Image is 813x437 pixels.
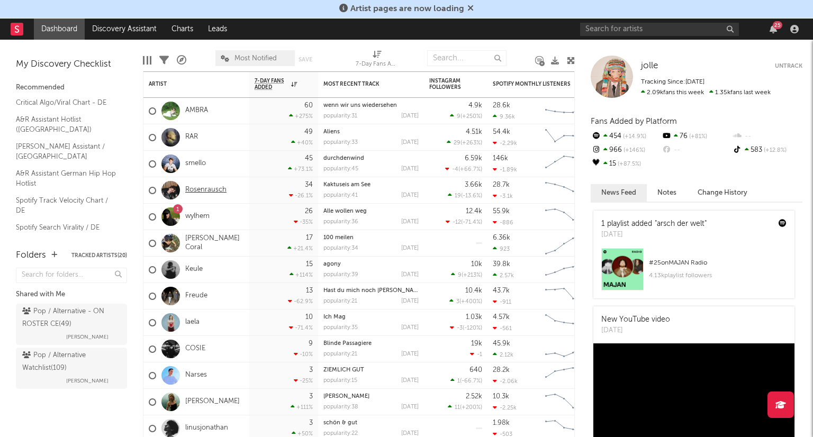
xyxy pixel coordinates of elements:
div: 15 [306,261,313,268]
span: +66.7 % [460,167,481,172]
div: 55.9k [493,208,510,215]
div: 13 [306,287,313,294]
button: Untrack [775,61,802,71]
svg: Chart title [540,204,588,230]
a: wylhem [185,212,210,221]
span: -120 % [464,325,481,331]
div: 39.8k [493,261,510,268]
div: -2.06k [493,378,518,385]
a: Alle wollen weg [323,208,367,214]
div: Blinde Passagiere [323,341,419,347]
div: 19k [471,340,482,347]
div: -886 [493,219,513,226]
span: 9 [458,272,462,278]
div: [DATE] [401,219,419,225]
div: Pop / Alternative - ON ROSTER CE ( 49 ) [22,305,118,331]
span: Artist pages are now loading [350,5,464,13]
span: -66.7 % [462,378,481,384]
svg: Chart title [540,283,588,309]
div: agony [323,261,419,267]
div: My Discovery Checklist [16,58,127,71]
a: Kaktuseis am See [323,182,371,188]
div: popularity: 41 [323,193,358,198]
span: Dismiss [467,5,474,13]
a: COSIE [185,344,205,353]
div: ( ) [449,298,482,305]
div: [DATE] [401,404,419,410]
div: Folders [16,249,46,262]
div: [DATE] [401,351,419,357]
div: 7-Day Fans Added (7-Day Fans Added) [356,58,398,71]
div: -2.25k [493,404,517,411]
div: 12.4k [466,208,482,215]
a: laela [185,318,200,327]
div: schön & gut [323,420,419,426]
div: 45.9k [493,340,510,347]
div: -- [661,143,731,157]
a: Blinde Passagiere [323,341,372,347]
a: Spotify Track Velocity Chart / DE [16,195,116,216]
div: 9 [309,340,313,347]
div: +21.4 % [287,245,313,252]
button: Tracked Artists(20) [71,253,127,258]
div: -71.4 % [289,324,313,331]
div: 1.03k [466,314,482,321]
span: +81 % [688,134,707,140]
div: [DATE] [401,166,419,172]
div: Pop / Alternative Watchlist ( 109 ) [22,349,118,375]
div: popularity: 36 [323,219,358,225]
span: -71.4 % [463,220,481,225]
a: wenn wir uns wiedersehen [323,103,397,108]
div: -35 % [294,218,313,225]
span: +87.5 % [616,161,641,167]
div: [DATE] [401,245,419,251]
span: Most Notified [234,55,277,62]
div: ( ) [450,377,482,384]
span: +250 % [462,114,481,120]
div: ZIEMLICH GUT [323,367,419,373]
a: "arsch der welt" [655,220,707,227]
button: Notes [647,184,687,202]
span: +213 % [463,272,481,278]
svg: Chart title [540,309,588,336]
div: durchdenwind [323,156,419,161]
button: Change History [687,184,758,202]
button: 25 [770,25,777,33]
div: 7-Day Fans Added (7-Day Fans Added) [356,45,398,76]
div: +275 % [289,113,313,120]
span: 29 [454,140,460,146]
div: Ich Mag [323,314,419,320]
div: 3 [309,367,313,374]
div: 10.3k [493,393,509,400]
div: popularity: 15 [323,378,357,384]
a: Pop / Alternative - ON ROSTER CE(49)[PERSON_NAME] [16,304,127,345]
div: [DATE] [401,298,419,304]
a: Aliens [323,129,340,135]
div: 10.4k [465,287,482,294]
div: 45 [305,155,313,162]
a: Keule [185,265,203,274]
div: [DATE] [401,140,419,145]
a: A&R Assistant German Hip Hop Hotlist [16,168,116,189]
a: agony [323,261,341,267]
span: Tracking Since: [DATE] [641,79,704,85]
div: Hast du mich noch lieb? [323,288,419,294]
div: [DATE] [401,325,419,331]
input: Search for folders... [16,268,127,283]
div: +40 % [291,139,313,146]
div: 76 [661,130,731,143]
div: 9.36k [493,113,515,120]
div: -- [732,130,802,143]
div: 4.13k playlist followers [649,269,787,282]
svg: Chart title [540,389,588,415]
div: 146k [493,155,508,162]
svg: Chart title [540,362,588,389]
div: 25 [773,21,782,29]
div: -62.9 % [288,298,313,305]
div: wenn wir uns wiedersehen [323,103,419,108]
a: Critical Algo/Viral Chart - DE [16,97,116,108]
div: -2.29k [493,140,517,147]
div: Recommended [16,81,127,94]
div: 1.98k [493,420,510,426]
div: 3 [309,420,313,426]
